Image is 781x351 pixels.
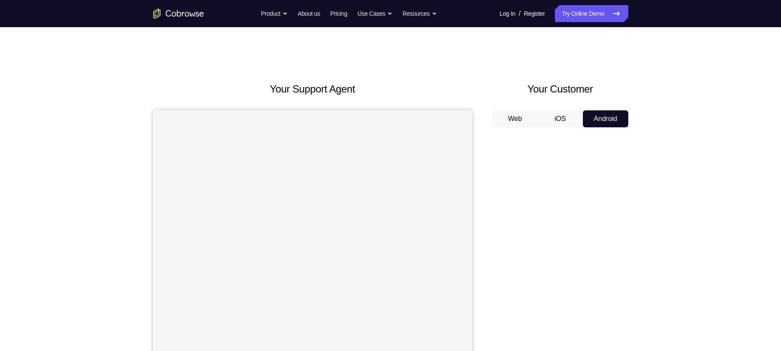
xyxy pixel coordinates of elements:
h2: Your Customer [493,81,628,97]
button: Resources [403,5,437,22]
a: Log In [500,5,515,22]
span: / [519,8,521,19]
button: Product [261,5,288,22]
button: Android [583,110,628,127]
button: Use Cases [358,5,392,22]
a: Pricing [330,5,347,22]
button: Web [493,110,538,127]
a: About us [298,5,320,22]
a: Try Online Demo [555,5,628,22]
h2: Your Support Agent [153,81,472,97]
a: Register [524,5,545,22]
button: iOS [537,110,583,127]
a: Go to the home page [153,8,204,19]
